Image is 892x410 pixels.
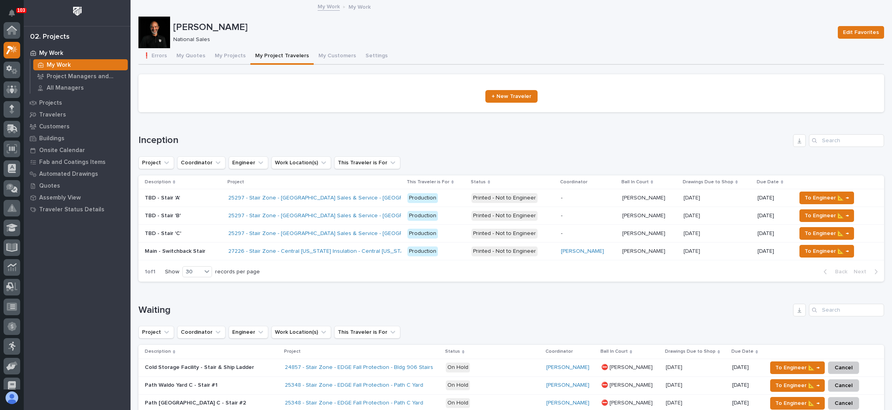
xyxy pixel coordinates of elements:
[546,400,589,406] a: [PERSON_NAME]
[24,192,131,203] a: Assembly View
[485,90,538,103] a: + New Traveler
[732,364,761,371] p: [DATE]
[314,48,361,65] button: My Customers
[775,381,820,390] span: To Engineer 📐 →
[561,195,616,201] p: -
[472,229,538,239] div: Printed - Not to Engineer
[39,100,62,107] p: Projects
[770,379,825,392] button: To Engineer 📐 →
[24,120,131,132] a: Customers
[17,8,25,13] p: 103
[271,156,331,169] button: Work Location(s)
[227,178,244,186] p: Project
[24,156,131,168] a: Fab and Coatings Items
[47,73,125,80] p: Project Managers and Engineers
[561,248,604,255] a: [PERSON_NAME]
[145,229,183,237] p: TBD - Stair 'C'
[683,178,733,186] p: Drawings Due to Shop
[809,134,884,147] input: Search
[560,178,587,186] p: Coordinator
[621,178,649,186] p: Ball In Court
[250,48,314,65] button: My Project Travelers
[10,9,20,22] div: Notifications103
[334,156,400,169] button: This Traveler is For
[24,97,131,109] a: Projects
[138,305,790,316] h1: Waiting
[145,246,207,255] p: Main - Switchback Stair
[799,192,854,204] button: To Engineer 📐 →
[138,225,884,243] tr: TBD - Stair 'C'TBD - Stair 'C' 25297 - Stair Zone - [GEOGRAPHIC_DATA] Sales & Service - [GEOGRAPH...
[39,159,106,166] p: Fab and Coatings Items
[601,398,654,406] p: ⛔ [PERSON_NAME]
[39,206,104,213] p: Traveler Status Details
[770,397,825,410] button: To Engineer 📐 →
[145,211,182,219] p: TBD - Stair 'B'
[39,194,81,201] p: Assembly View
[492,94,531,99] span: + New Traveler
[799,227,854,240] button: To Engineer 📐 →
[172,48,210,65] button: My Quotes
[731,347,754,356] p: Due Date
[285,382,423,389] a: 25348 - Stair Zone - EDGE Fall Protection - Path C Yard
[138,135,790,146] h1: Inception
[334,326,400,339] button: This Traveler is For
[445,347,460,356] p: Status
[30,33,70,41] div: 02. Projects
[39,171,98,178] p: Automated Drawings
[24,180,131,192] a: Quotes
[138,207,884,225] tr: TBD - Stair 'B'TBD - Stair 'B' 25297 - Stair Zone - [GEOGRAPHIC_DATA] Sales & Service - [GEOGRAPH...
[684,229,702,237] p: [DATE]
[145,178,171,186] p: Description
[805,246,849,256] span: To Engineer 📐 →
[757,178,779,186] p: Due Date
[600,347,628,356] p: Ball In Court
[622,193,667,201] p: [PERSON_NAME]
[446,363,470,372] div: On Hold
[4,5,20,21] button: Notifications
[39,135,64,142] p: Buildings
[173,36,828,43] p: National Sales
[828,361,859,374] button: Cancel
[775,399,820,408] span: To Engineer 📐 →
[138,359,884,376] tr: Cold Storage Facility - Stair & Ship LadderCold Storage Facility - Stair & Ship Ladder 24857 - St...
[809,304,884,316] input: Search
[145,193,182,201] p: TBD - Stair 'A'
[684,193,702,201] p: [DATE]
[210,48,250,65] button: My Projects
[799,245,854,258] button: To Engineer 📐 →
[24,203,131,215] a: Traveler Status Details
[318,2,340,11] a: My Work
[561,230,616,237] p: -
[407,193,438,203] div: Production
[758,230,790,237] p: [DATE]
[407,211,438,221] div: Production
[407,246,438,256] div: Production
[138,262,162,282] p: 1 of 1
[666,363,684,371] p: [DATE]
[228,213,449,219] a: 25297 - Stair Zone - [GEOGRAPHIC_DATA] Sales & Service - [GEOGRAPHIC_DATA] PSB
[805,193,849,203] span: To Engineer 📐 →
[407,229,438,239] div: Production
[39,182,60,190] p: Quotes
[177,156,225,169] button: Coordinator
[145,347,171,356] p: Description
[177,326,225,339] button: Coordinator
[545,347,573,356] p: Coordinator
[173,22,831,33] p: [PERSON_NAME]
[622,211,667,219] p: [PERSON_NAME]
[684,211,702,219] p: [DATE]
[817,268,850,275] button: Back
[271,326,331,339] button: Work Location(s)
[284,347,301,356] p: Project
[228,195,449,201] a: 25297 - Stair Zone - [GEOGRAPHIC_DATA] Sales & Service - [GEOGRAPHIC_DATA] PSB
[47,62,71,69] p: My Work
[732,400,761,406] p: [DATE]
[24,168,131,180] a: Automated Drawings
[472,246,538,256] div: Printed - Not to Engineer
[145,363,256,371] p: Cold Storage Facility - Stair & Ship Ladder
[138,189,884,207] tr: TBD - Stair 'A'TBD - Stair 'A' 25297 - Stair Zone - [GEOGRAPHIC_DATA] Sales & Service - [GEOGRAPH...
[138,376,884,394] tr: Path Waldo Yard C - Stair #1Path Waldo Yard C - Stair #1 25348 - Stair Zone - EDGE Fall Protectio...
[39,147,85,154] p: Onsite Calendar
[183,268,202,276] div: 30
